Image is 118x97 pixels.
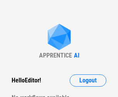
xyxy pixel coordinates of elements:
span: Logout [79,77,97,84]
div: AI [74,52,79,59]
img: Apprentice AI [44,24,75,52]
div: APPRENTICE [39,52,72,59]
div: Hello Editor ! [12,74,41,87]
button: Logout [70,74,106,87]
